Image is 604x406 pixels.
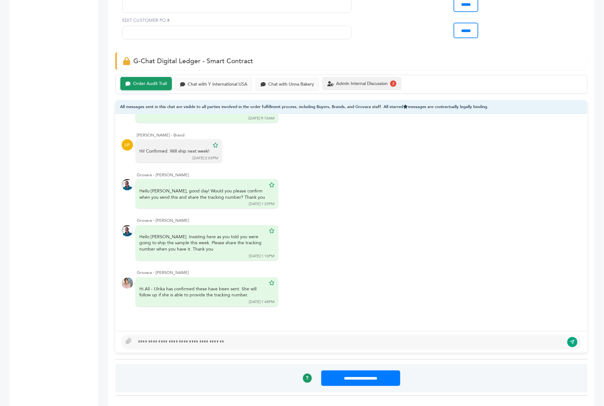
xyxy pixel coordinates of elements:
div: [PERSON_NAME] - Brand [137,132,581,138]
div: [DATE] 9:10AM [249,116,275,121]
div: Grovara - [PERSON_NAME] [137,270,581,276]
div: [DATE] 1:25PM [249,202,275,207]
div: Chat with Unna Bakery [268,82,314,87]
a: ? [303,374,312,383]
div: All messages sent in this chat are visible to all parties involved in the order fulfillment proce... [115,100,588,114]
span: G-Chat Digital Ledger - Smart Contract [133,57,253,66]
div: [DATE] 1:10PM [249,254,275,259]
div: Admin Internal Discussion [336,81,388,87]
div: Hello [PERSON_NAME]. Insisting here as you told you were going to ship the sample this week. Plea... [139,234,266,253]
label: EDIT CUSTOMER PO # [122,17,352,24]
div: Hello [PERSON_NAME], good day! Would you please confirm when you send this and share the tracking... [139,188,266,200]
div: Order Audit Trail [133,81,167,87]
div: Chat with Y International USA [188,82,247,87]
div: [DATE] 1:48PM [249,300,275,305]
div: UP [122,139,133,151]
div: 2 [390,81,396,87]
div: Grovara - [PERSON_NAME] [137,172,581,178]
div: Grovara - [PERSON_NAME] [137,218,581,224]
div: Hi! Confirmed. Will ship next week! [139,148,209,155]
div: Hi All - Ulrika has confirmed these have been sent. She will follow up if she is able to provide ... [139,286,266,299]
div: [DATE] 2:03PM [193,155,218,161]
